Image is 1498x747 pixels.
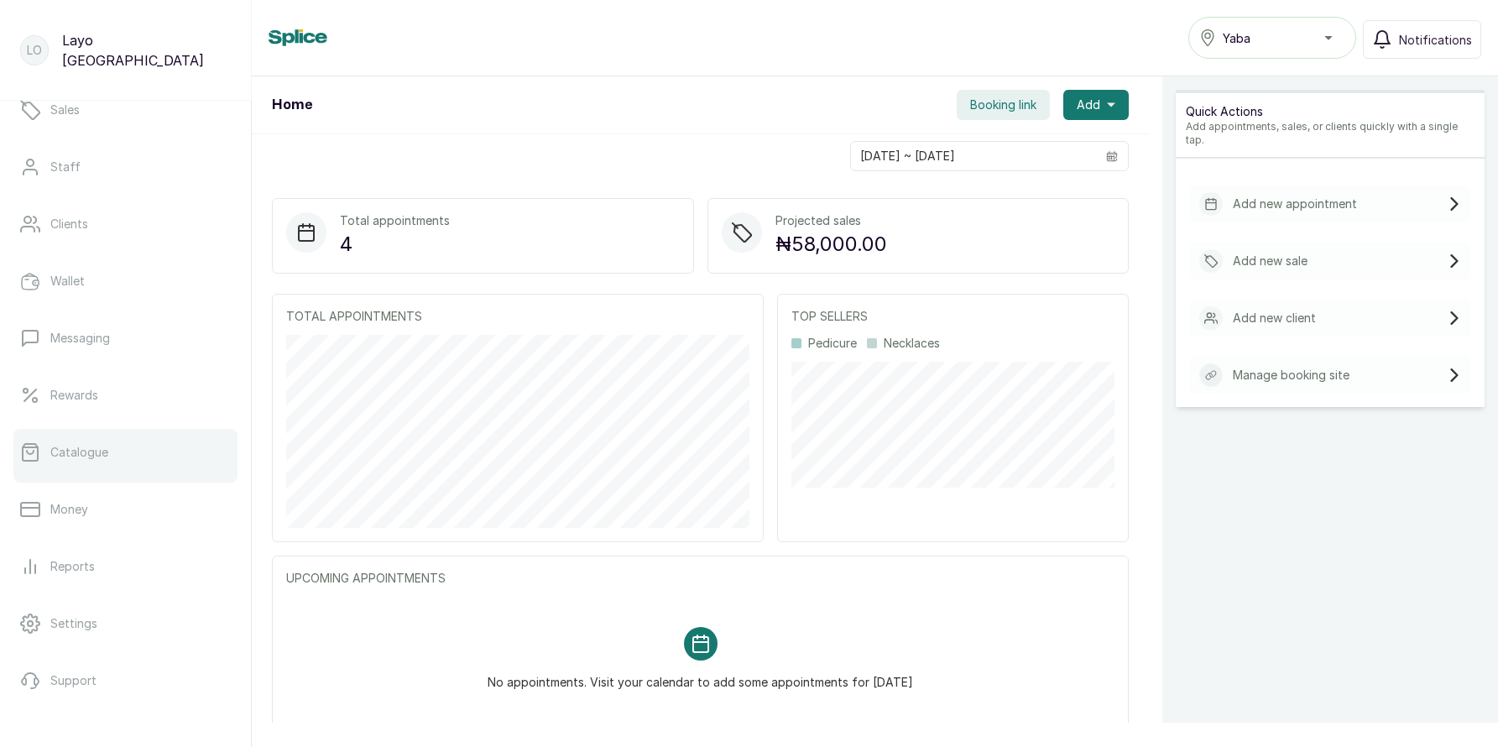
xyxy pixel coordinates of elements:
[50,330,110,347] p: Messaging
[1363,20,1481,59] button: Notifications
[13,258,237,305] a: Wallet
[1188,17,1356,59] button: Yaba
[340,229,450,259] p: 4
[286,308,749,325] p: TOTAL APPOINTMENTS
[791,308,1114,325] p: TOP SELLERS
[1077,97,1100,113] span: Add
[50,558,95,575] p: Reports
[13,372,237,419] a: Rewards
[13,86,237,133] a: Sales
[1063,90,1129,120] button: Add
[970,97,1036,113] span: Booking link
[1233,310,1316,326] p: Add new client
[1399,31,1472,49] span: Notifications
[50,216,88,232] p: Clients
[50,444,108,461] p: Catalogue
[851,142,1096,170] input: Select date
[50,615,97,632] p: Settings
[13,315,237,362] a: Messaging
[50,672,97,689] p: Support
[50,159,81,175] p: Staff
[62,30,231,71] p: Layo [GEOGRAPHIC_DATA]
[272,95,312,115] h1: Home
[27,42,42,59] p: LO
[13,144,237,191] a: Staff
[50,102,80,118] p: Sales
[957,90,1050,120] button: Booking link
[1106,150,1118,162] svg: calendar
[13,600,237,647] a: Settings
[1233,196,1357,212] p: Add new appointment
[50,273,85,290] p: Wallet
[1186,120,1475,147] p: Add appointments, sales, or clients quickly with a single tap.
[1186,103,1475,120] p: Quick Actions
[808,335,857,352] p: Pedicure
[340,212,450,229] p: Total appointments
[1223,29,1250,47] span: Yaba
[775,229,887,259] p: ₦58,000.00
[884,335,940,352] p: Necklaces
[775,212,887,229] p: Projected sales
[488,661,913,691] p: No appointments. Visit your calendar to add some appointments for [DATE]
[13,201,237,248] a: Clients
[13,486,237,533] a: Money
[13,657,237,704] a: Support
[1233,253,1307,269] p: Add new sale
[286,570,1114,587] p: UPCOMING APPOINTMENTS
[13,543,237,590] a: Reports
[50,387,98,404] p: Rewards
[1233,367,1349,384] p: Manage booking site
[13,429,237,476] a: Catalogue
[50,501,88,518] p: Money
